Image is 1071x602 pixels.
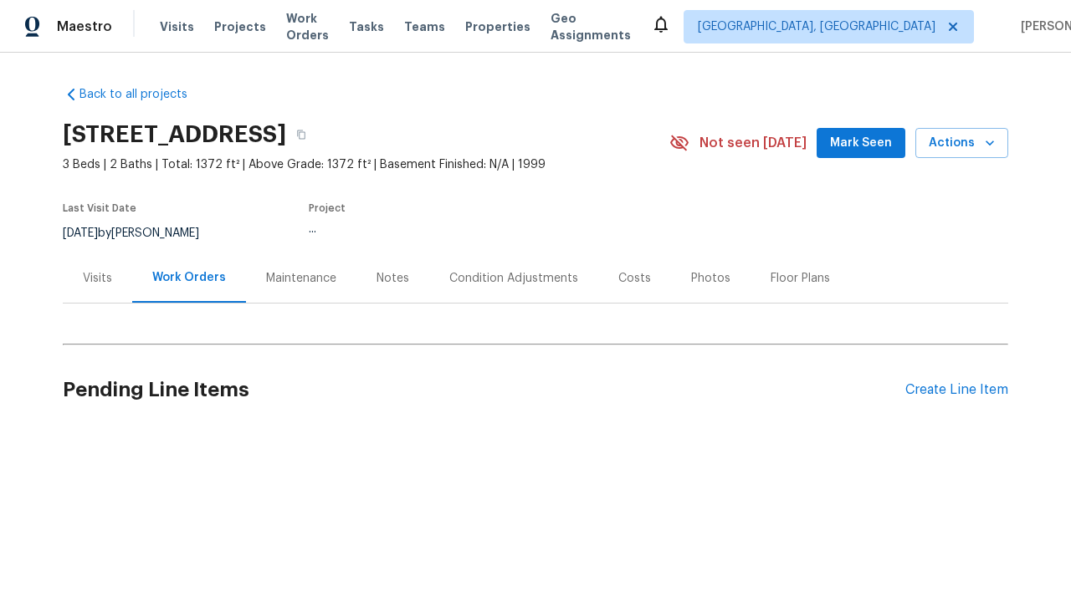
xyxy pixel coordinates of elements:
[83,270,112,287] div: Visits
[618,270,651,287] div: Costs
[349,21,384,33] span: Tasks
[286,10,329,43] span: Work Orders
[63,351,905,429] h2: Pending Line Items
[771,270,830,287] div: Floor Plans
[63,156,669,173] span: 3 Beds | 2 Baths | Total: 1372 ft² | Above Grade: 1372 ft² | Basement Finished: N/A | 1999
[698,18,935,35] span: [GEOGRAPHIC_DATA], [GEOGRAPHIC_DATA]
[309,203,346,213] span: Project
[160,18,194,35] span: Visits
[63,86,223,103] a: Back to all projects
[63,126,286,143] h2: [STREET_ADDRESS]
[152,269,226,286] div: Work Orders
[286,120,316,150] button: Copy Address
[449,270,578,287] div: Condition Adjustments
[266,270,336,287] div: Maintenance
[63,223,219,243] div: by [PERSON_NAME]
[404,18,445,35] span: Teams
[63,203,136,213] span: Last Visit Date
[915,128,1008,159] button: Actions
[57,18,112,35] span: Maestro
[214,18,266,35] span: Projects
[465,18,530,35] span: Properties
[905,382,1008,398] div: Create Line Item
[830,133,892,154] span: Mark Seen
[817,128,905,159] button: Mark Seen
[63,227,98,239] span: [DATE]
[551,10,631,43] span: Geo Assignments
[377,270,409,287] div: Notes
[929,133,995,154] span: Actions
[691,270,730,287] div: Photos
[699,135,807,151] span: Not seen [DATE]
[309,223,630,235] div: ...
